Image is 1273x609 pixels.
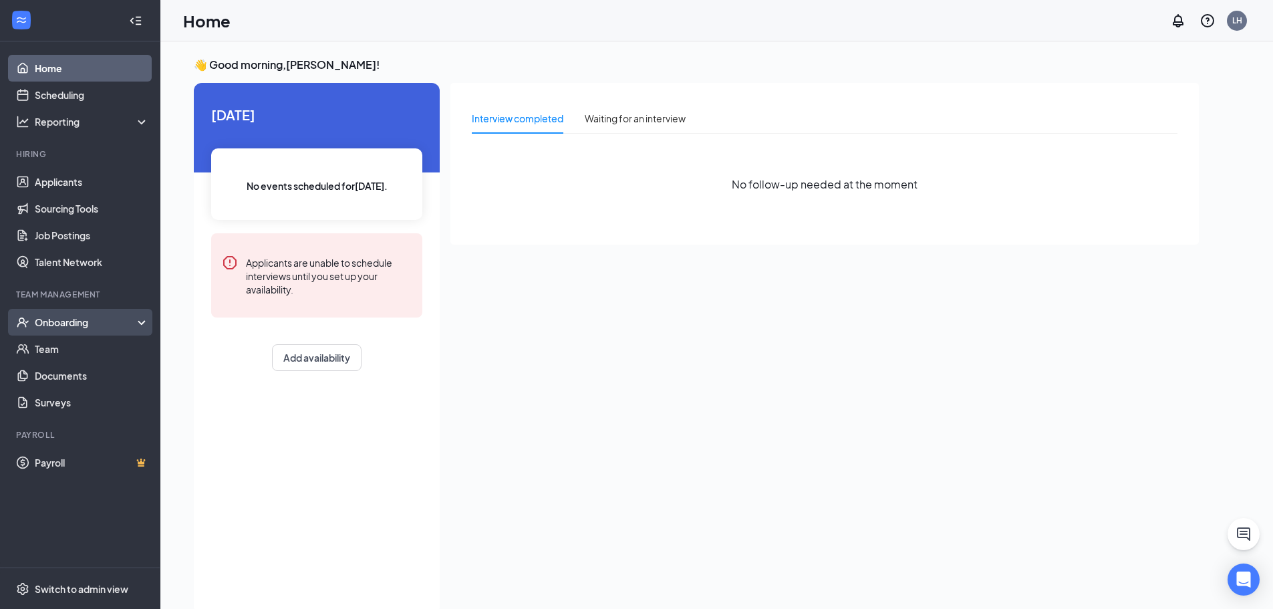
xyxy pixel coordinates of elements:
a: Surveys [35,389,149,416]
a: Scheduling [35,82,149,108]
svg: WorkstreamLogo [15,13,28,27]
span: No events scheduled for [DATE] . [247,178,388,193]
div: Team Management [16,289,146,300]
svg: QuestionInfo [1199,13,1216,29]
a: Sourcing Tools [35,195,149,222]
svg: Notifications [1170,13,1186,29]
a: Home [35,55,149,82]
a: PayrollCrown [35,449,149,476]
svg: Settings [16,582,29,596]
a: Documents [35,362,149,389]
div: Payroll [16,429,146,441]
div: Waiting for an interview [585,111,686,126]
h1: Home [183,9,231,32]
svg: Error [222,255,238,271]
div: Hiring [16,148,146,160]
a: Team [35,336,149,362]
a: Applicants [35,168,149,195]
a: Talent Network [35,249,149,275]
button: ChatActive [1228,518,1260,550]
span: No follow-up needed at the moment [732,176,917,193]
svg: ChatActive [1236,526,1252,542]
h3: 👋 Good morning, [PERSON_NAME] ! [194,57,1199,72]
div: LH [1232,15,1242,26]
div: Switch to admin view [35,582,128,596]
a: Job Postings [35,222,149,249]
svg: Analysis [16,115,29,128]
svg: Collapse [129,14,142,27]
button: Add availability [272,344,362,371]
div: Applicants are unable to schedule interviews until you set up your availability. [246,255,412,296]
svg: UserCheck [16,316,29,329]
div: Interview completed [472,111,563,126]
span: [DATE] [211,104,422,125]
div: Open Intercom Messenger [1228,564,1260,596]
div: Onboarding [35,316,138,329]
div: Reporting [35,115,150,128]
